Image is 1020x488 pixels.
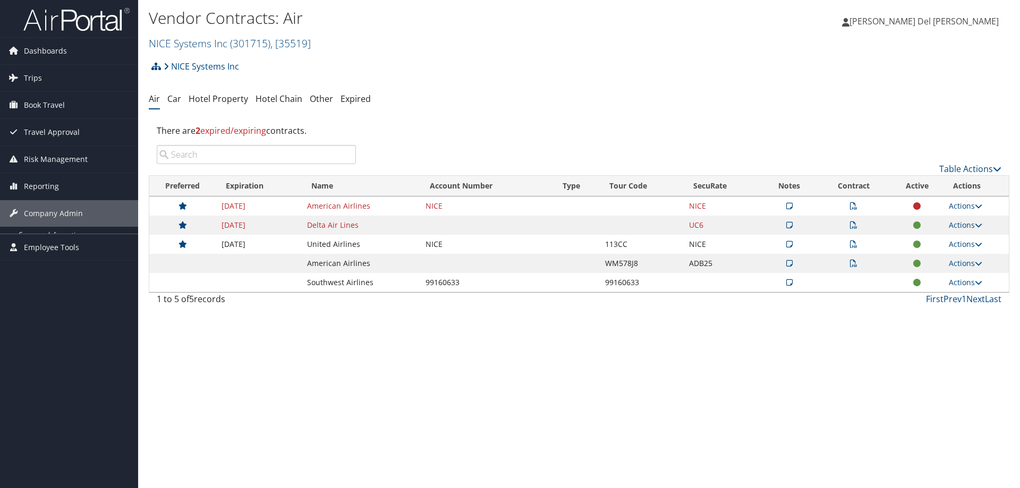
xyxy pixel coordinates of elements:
td: NICE [684,196,762,216]
td: United Airlines [302,235,420,254]
td: 113CC [600,235,684,254]
a: Hotel Chain [256,93,302,105]
th: Active: activate to sort column ascending [891,176,943,196]
span: Company Admin [24,200,83,227]
span: Reporting [24,173,59,200]
strong: 2 [195,125,200,136]
td: [DATE] [216,216,302,235]
span: Trips [24,65,42,91]
span: Risk Management [24,146,88,173]
th: Tour Code: activate to sort column ascending [600,176,684,196]
td: Delta Air Lines [302,216,420,235]
img: airportal-logo.png [23,7,130,32]
span: Dashboards [24,38,67,64]
span: , [ 35519 ] [270,36,311,50]
a: Actions [949,277,982,287]
a: Last [985,293,1001,305]
a: Expired [341,93,371,105]
th: Actions [943,176,1009,196]
a: Hotel Property [189,93,248,105]
a: NICE Systems Inc [149,36,311,50]
td: [DATE] [216,196,302,216]
td: 99160633 [600,273,684,292]
span: ( 301715 ) [230,36,270,50]
a: Actions [949,239,982,249]
td: American Airlines [302,254,420,273]
th: Name: activate to sort column ascending [302,176,420,196]
td: NICE [420,235,554,254]
td: [DATE] [216,235,302,254]
span: Book Travel [24,92,65,118]
a: Next [966,293,985,305]
a: Actions [949,201,982,211]
th: SecuRate: activate to sort column ascending [684,176,762,196]
a: Air [149,93,160,105]
a: Table Actions [939,163,1001,175]
td: NICE [420,196,554,216]
td: WM578J8 [600,254,684,273]
td: 99160633 [420,273,554,292]
span: Travel Approval [24,119,80,145]
td: ADB25 [684,254,762,273]
a: Car [167,93,181,105]
a: Prev [943,293,962,305]
th: Contract: activate to sort column ascending [817,176,891,196]
a: [PERSON_NAME] Del [PERSON_NAME] [842,5,1009,37]
span: 5 [189,293,194,305]
td: American Airlines [302,196,420,216]
td: NICE [684,235,762,254]
input: Search [157,145,356,164]
th: Expiration: activate to sort column ascending [216,176,302,196]
td: Southwest Airlines [302,273,420,292]
a: NICE Systems Inc [164,56,239,77]
span: Employee Tools [24,234,79,261]
span: expired/expiring [195,125,266,136]
td: UC6 [684,216,762,235]
th: Notes: activate to sort column ascending [762,176,817,196]
th: Account Number: activate to sort column ascending [420,176,554,196]
a: Actions [949,258,982,268]
th: Preferred: activate to sort column ascending [149,176,216,196]
a: Other [310,93,333,105]
h1: Vendor Contracts: Air [149,7,722,29]
a: First [926,293,943,305]
span: [PERSON_NAME] Del [PERSON_NAME] [849,15,999,27]
a: 1 [962,293,966,305]
div: 1 to 5 of records [157,293,356,311]
a: Actions [949,220,982,230]
th: Type: activate to sort column ascending [553,176,599,196]
div: There are contracts. [149,116,1009,145]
